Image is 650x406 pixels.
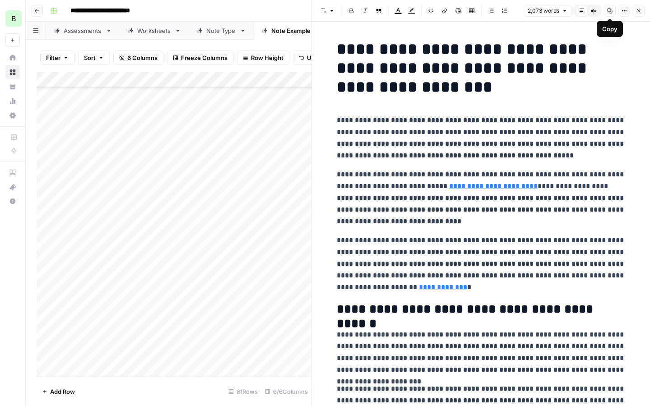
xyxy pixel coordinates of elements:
button: Undo [293,51,328,65]
button: What's new? [5,180,20,194]
span: Undo [307,53,322,62]
a: Worksheets [120,22,189,40]
span: Filter [46,53,60,62]
span: 2,073 words [528,7,559,15]
a: Your Data [5,79,20,94]
div: 61 Rows [225,384,261,399]
div: Note Example [271,26,311,35]
div: 6/6 Columns [261,384,311,399]
span: B [11,13,16,24]
span: Sort [84,53,96,62]
div: What's new? [6,180,19,194]
a: Settings [5,108,20,123]
div: Assessments [64,26,102,35]
div: Copy [602,24,617,33]
button: Filter [40,51,74,65]
button: Workspace: Blueprint [5,7,20,30]
span: Freeze Columns [181,53,227,62]
button: Row Height [237,51,289,65]
a: AirOps Academy [5,165,20,180]
span: 6 Columns [127,53,158,62]
button: Help + Support [5,194,20,208]
a: Note Example [254,22,328,40]
a: Assessments [46,22,120,40]
a: Usage [5,94,20,108]
span: Row Height [251,53,283,62]
button: Add Row [37,384,80,399]
a: Home [5,51,20,65]
div: Worksheets [137,26,171,35]
span: Add Row [50,387,75,396]
button: Sort [78,51,110,65]
button: 2,073 words [524,5,571,17]
a: Browse [5,65,20,79]
button: 6 Columns [113,51,163,65]
button: Freeze Columns [167,51,233,65]
div: Note Type [206,26,236,35]
a: Note Type [189,22,254,40]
